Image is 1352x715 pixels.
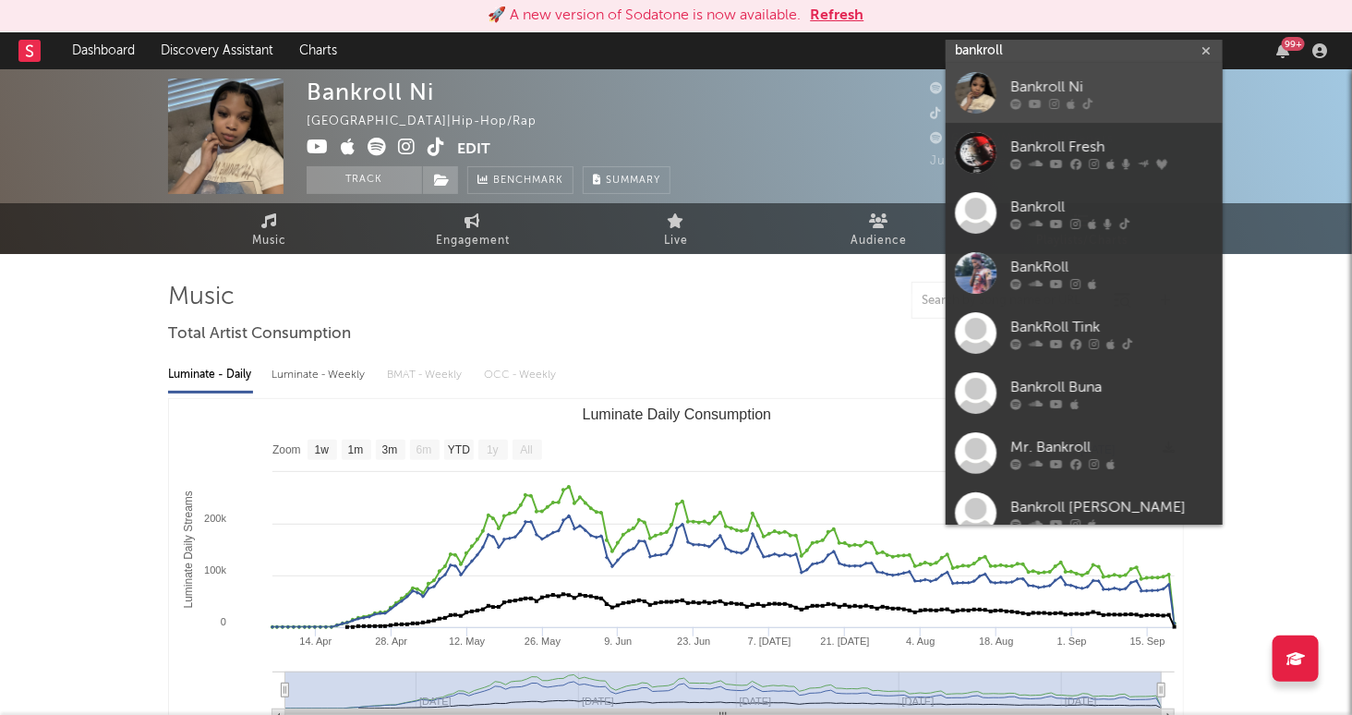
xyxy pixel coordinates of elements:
div: Bankroll Fresh [1010,137,1213,159]
button: Refresh [811,5,864,27]
text: Luminate Daily Streams [182,491,195,608]
text: 1m [348,444,364,457]
div: Mr. Bankroll [1010,437,1213,459]
span: Benchmark [493,170,563,192]
div: BankRoll [1010,257,1213,279]
text: 1. Sep [1057,636,1087,647]
div: Bankroll Ni [307,79,434,105]
span: Total Artist Consumption [168,323,351,345]
text: YTD [448,444,470,457]
a: Mr. Bankroll [946,423,1223,483]
text: Zoom [272,444,301,457]
span: Engagement [436,230,510,252]
div: Bankroll Ni [1010,77,1213,99]
text: All [520,444,532,457]
a: Bankroll Buna [946,363,1223,423]
span: Live [664,230,688,252]
div: BankRoll Tink [1010,317,1213,339]
text: 100k [204,564,226,576]
button: Track [307,166,422,194]
button: Summary [583,166,670,194]
a: Benchmark [467,166,573,194]
a: Bankroll Ni [946,63,1223,123]
text: 21. [DATE] [821,636,870,647]
span: 18,370 [930,83,993,95]
span: 683,753 Monthly Listeners [930,133,1114,145]
text: Luminate Daily Consumption [583,406,772,422]
text: 3m [382,444,398,457]
text: 9. Jun [604,636,632,647]
text: 12. May [449,636,486,647]
text: 14. Apr [299,636,332,647]
a: Audience [778,203,981,254]
a: Charts [286,32,350,69]
text: 0 [221,616,226,627]
a: Dashboard [59,32,148,69]
text: 4. Aug [906,636,935,647]
a: BankRoll Tink [946,303,1223,363]
a: BankRoll [946,243,1223,303]
div: Bankroll Buna [1010,377,1213,399]
input: Search for artists [946,40,1223,63]
text: 28. Apr [375,636,407,647]
a: Live [574,203,778,254]
span: Summary [606,176,660,186]
button: Edit [457,138,490,161]
a: Music [168,203,371,254]
div: Luminate - Weekly [272,359,368,391]
span: Audience [851,230,908,252]
div: Bankroll [1010,197,1213,219]
text: 1y [487,444,499,457]
div: Bankroll [PERSON_NAME] [1010,497,1213,519]
a: Bankroll [PERSON_NAME] [946,483,1223,543]
text: 6m [416,444,432,457]
div: 🚀 A new version of Sodatone is now available. [489,5,802,27]
text: 18. Aug [979,636,1013,647]
div: [GEOGRAPHIC_DATA] | Hip-Hop/Rap [307,111,558,133]
a: Bankroll [946,183,1223,243]
text: 23. Jun [677,636,710,647]
a: Discovery Assistant [148,32,286,69]
text: 26. May [525,636,561,647]
div: 99 + [1282,37,1305,51]
span: 83,000 [930,108,996,120]
a: Engagement [371,203,574,254]
text: 7. [DATE] [748,636,791,647]
text: 1w [315,444,330,457]
span: Music [253,230,287,252]
text: 15. Sep [1130,636,1165,647]
input: Search by song name or URL [912,294,1107,309]
text: 200k [204,513,226,524]
div: Luminate - Daily [168,359,253,391]
a: Bankroll Fresh [946,123,1223,183]
span: Jump Score: 92.7 [930,155,1038,167]
button: 99+ [1276,43,1289,58]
